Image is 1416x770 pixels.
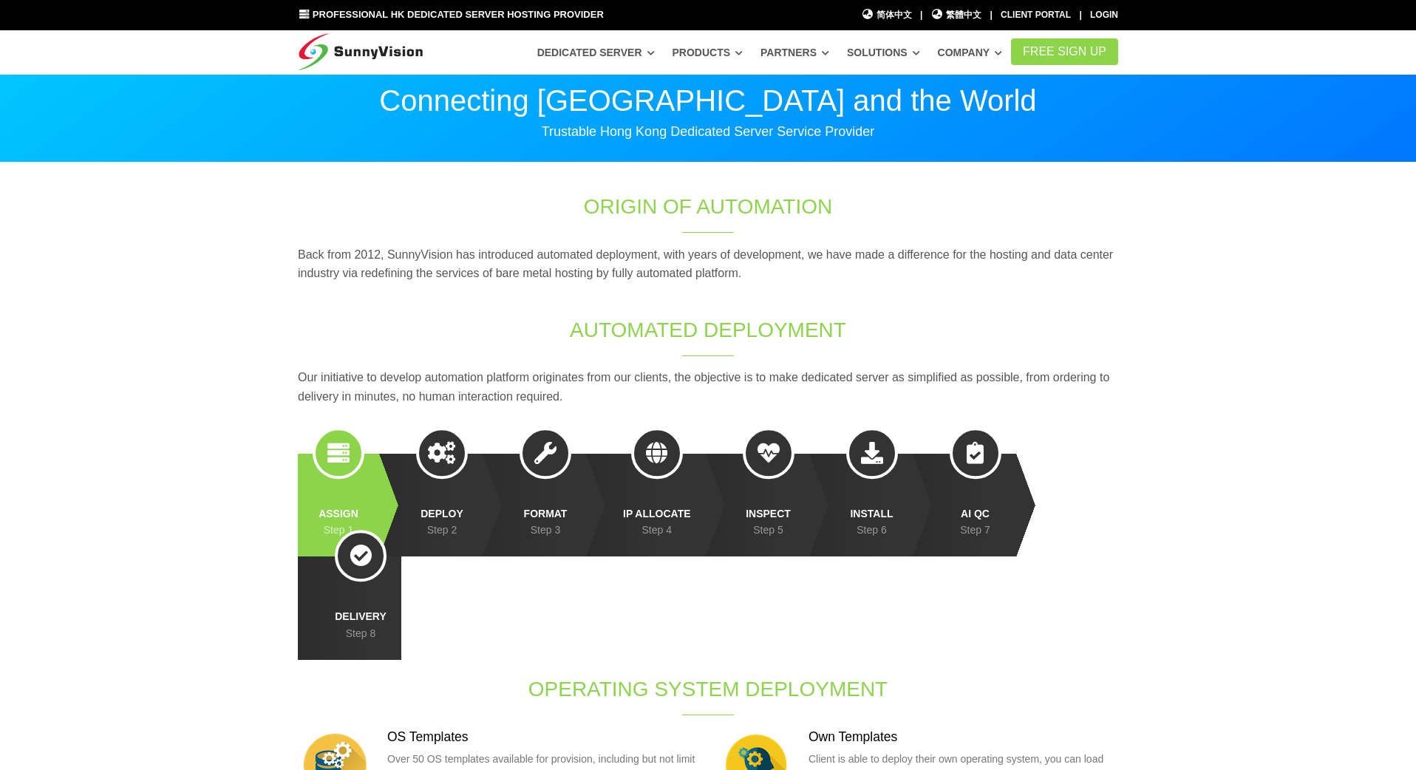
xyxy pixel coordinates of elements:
[313,9,604,20] span: Professional HK Dedicated Server Hosting Provider
[1001,10,1071,20] a: Client Portal
[920,8,922,22] li: |
[1090,10,1118,20] a: Login
[990,8,992,22] li: |
[416,505,468,522] strong: Deploy
[846,505,898,522] strong: Install
[809,728,1118,746] h3: Own Templates
[847,39,920,66] a: Solutions
[346,627,375,639] em: Step 8
[462,675,954,703] h1: Operating System Deployment
[950,505,1001,522] strong: AI QC
[427,524,457,536] em: Step 2
[298,245,1118,283] p: Back from 2012, SunnyVision has introduced automated deployment, with years of development, we ha...
[298,368,1118,406] p: Our initiative to develop automation platform originates from our clients, the objective is to ma...
[520,505,571,522] strong: Format
[462,192,954,221] h1: Origin of Automation
[537,39,655,66] a: Dedicated Server
[1079,8,1081,22] li: |
[861,8,912,22] a: 简体中文
[960,524,990,536] em: Step 7
[743,505,794,522] strong: Inspect
[462,316,954,344] h1: Automated Deployment
[531,524,560,536] em: Step 3
[313,505,364,522] strong: Assign
[1011,38,1118,65] a: FREE Sign Up
[753,524,783,536] em: Step 5
[931,8,982,22] a: 繁體中文
[938,39,1003,66] a: Company
[298,86,1118,115] p: Connecting [GEOGRAPHIC_DATA] and the World
[335,608,387,624] strong: Delivery
[760,39,829,66] a: Partners
[623,505,691,522] strong: IP Allocate
[324,524,353,536] em: Step 1
[672,39,743,66] a: Products
[857,524,886,536] em: Step 6
[642,524,672,536] em: Step 4
[387,728,697,746] h3: OS Templates
[298,123,1118,140] p: Trustable Hong Kong Dedicated Server Service Provider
